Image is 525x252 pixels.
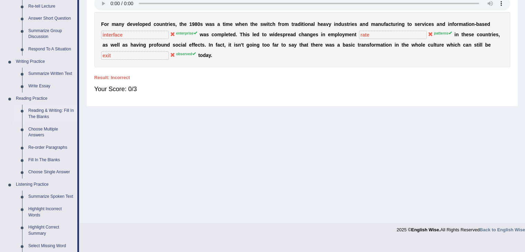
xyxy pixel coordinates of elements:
b: t [262,42,264,48]
b: . [205,42,206,48]
b: p [283,32,286,37]
b: h [463,32,466,37]
b: l [224,32,226,37]
b: e [313,32,315,37]
a: Fill In The Blanks [25,154,77,166]
b: n [307,32,310,37]
b: s [280,32,283,37]
b: 9 [192,21,195,27]
b: m [371,21,375,27]
b: g [246,42,250,48]
b: n [140,42,143,48]
b: r [167,21,168,27]
b: e [471,32,474,37]
b: l [252,32,254,37]
b: d [293,32,296,37]
b: m [345,32,349,37]
b: d [366,21,369,27]
b: o [249,42,252,48]
b: c [477,32,479,37]
b: w [200,32,203,37]
b: e [320,21,323,27]
b: o [283,42,286,48]
b: a [437,21,439,27]
b: w [205,21,209,27]
input: blank [359,31,427,39]
b: a [133,42,136,48]
b: I [209,42,210,48]
b: e [466,32,469,37]
b: a [386,21,388,27]
b: b [476,21,479,27]
b: t [268,21,270,27]
b: o [479,32,483,37]
b: e [226,32,229,37]
b: e [485,21,487,27]
b: h [272,21,275,27]
b: t [200,42,202,48]
b: n [449,21,453,27]
b: a [311,21,313,27]
b: y [121,21,124,27]
b: a [463,21,466,27]
b: T [240,32,243,37]
b: r [396,21,397,27]
b: i [228,42,230,48]
b: s [206,32,209,37]
b: i [321,32,322,37]
a: Listening Practice [13,178,77,191]
a: Answer Short Question [25,12,77,25]
b: s [354,21,357,27]
b: c [426,21,429,27]
b: m [284,21,289,27]
b: r [420,21,422,27]
input: blank [101,31,169,39]
b: t [488,32,490,37]
b: o [139,21,143,27]
b: s [415,21,417,27]
b: c [220,42,223,48]
b: s [200,21,203,27]
b: t [347,21,349,27]
b: , [224,42,226,48]
b: w [110,42,114,48]
b: t [311,42,313,48]
b: e [277,32,280,37]
b: n [119,21,122,27]
a: Highlight Incorrect Words [25,203,77,221]
b: h [239,21,242,27]
b: c [299,32,301,37]
b: d [127,21,130,27]
b: d [256,32,260,37]
a: Back to English Wise [480,227,525,232]
b: o [264,42,267,48]
b: o [158,42,161,48]
b: e [315,42,318,48]
b: f [193,42,195,48]
b: u [161,42,164,48]
b: c [198,42,201,48]
b: a [375,21,378,27]
b: t [230,42,231,48]
a: Summarize Group Discussion [25,25,77,43]
b: i [425,21,426,27]
b: e [493,32,496,37]
b: r [280,21,281,27]
b: f [192,42,193,48]
b: e [349,32,352,37]
b: d [274,32,278,37]
b: c [178,42,181,48]
b: r [293,21,295,27]
b: a [290,32,293,37]
b: t [281,42,283,48]
b: a [304,32,307,37]
b: t [250,21,252,27]
b: f [452,21,454,27]
b: u [482,32,485,37]
b: n [378,21,381,27]
b: a [329,42,332,48]
b: i [467,21,469,27]
a: Re-tell Lecture [25,0,77,13]
b: y [294,42,297,48]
